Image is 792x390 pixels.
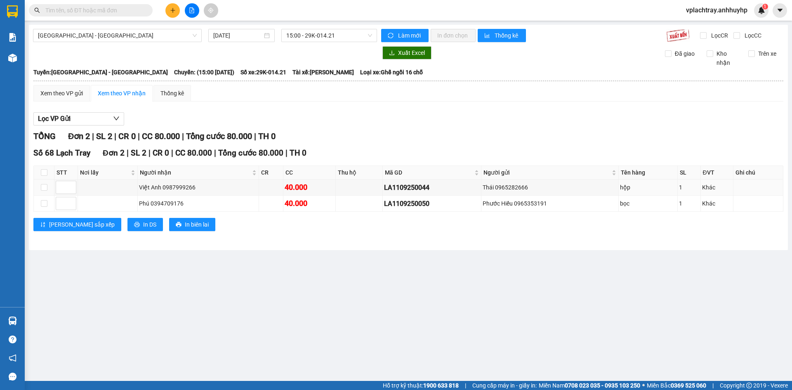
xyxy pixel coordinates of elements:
[254,131,256,141] span: |
[708,31,729,40] span: Lọc CR
[185,3,199,18] button: file-add
[679,199,699,208] div: 1
[472,381,537,390] span: Cung cấp máy in - giấy in:
[336,166,383,180] th: Thu hộ
[113,115,120,122] span: down
[213,31,262,40] input: 11/09/2025
[8,54,17,62] img: warehouse-icon
[384,182,480,193] div: LA1109250044
[383,180,481,196] td: LA1109250044
[240,68,286,77] span: Số xe: 29K-014.21
[776,7,784,14] span: caret-down
[389,50,395,57] span: download
[148,148,151,158] span: |
[285,182,334,193] div: 40.000
[165,3,180,18] button: plus
[385,168,473,177] span: Mã GD
[68,131,90,141] span: Đơn 2
[259,166,283,180] th: CR
[8,317,17,325] img: warehouse-icon
[142,131,180,141] span: CC 80.000
[218,148,283,158] span: Tổng cước 80.000
[171,148,173,158] span: |
[702,199,732,208] div: Khác
[712,381,714,390] span: |
[290,148,306,158] span: TH 0
[672,49,698,58] span: Đã giao
[131,148,146,158] span: SL 2
[619,166,678,180] th: Tên hàng
[54,166,78,180] th: STT
[483,183,617,192] div: Thái 0965282666
[9,336,16,343] span: question-circle
[40,89,83,98] div: Xem theo VP gửi
[758,7,765,14] img: icon-new-feature
[423,382,459,389] strong: 1900 633 818
[7,5,18,18] img: logo-vxr
[384,199,480,209] div: LA1109250050
[8,33,17,42] img: solution-icon
[208,7,214,13] span: aim
[33,112,124,125] button: Lọc VP Gửi
[127,148,129,158] span: |
[38,29,197,42] span: Hà Nội - Hải Phòng
[143,220,156,229] span: In DS
[170,7,176,13] span: plus
[642,384,645,387] span: ⚪️
[139,183,257,192] div: Việt Anh 0987999266
[398,48,425,57] span: Xuất Excel
[189,7,195,13] span: file-add
[114,131,116,141] span: |
[620,199,676,208] div: bọc
[484,33,491,39] span: bar-chart
[118,131,136,141] span: CR 0
[285,198,334,209] div: 40.000
[139,199,257,208] div: Phú 0394709176
[127,218,163,231] button: printerIn DS
[764,4,766,9] span: 1
[185,220,209,229] span: In biên lai
[169,218,215,231] button: printerIn biên lai
[258,131,276,141] span: TH 0
[286,29,372,42] span: 15:00 - 29K-014.21
[45,6,143,15] input: Tìm tên, số ĐT hoặc mã đơn
[38,113,71,124] span: Lọc VP Gửi
[175,148,212,158] span: CC 80.000
[701,166,734,180] th: ĐVT
[383,381,459,390] span: Hỗ trợ kỹ thuật:
[746,383,752,388] span: copyright
[539,381,640,390] span: Miền Nam
[483,168,610,177] span: Người gửi
[214,148,216,158] span: |
[741,31,763,40] span: Lọc CC
[666,29,690,42] img: 9k=
[138,131,140,141] span: |
[80,168,129,177] span: Nơi lấy
[33,131,56,141] span: TỔNG
[773,3,787,18] button: caret-down
[679,183,699,192] div: 1
[678,166,700,180] th: SL
[285,148,288,158] span: |
[33,218,121,231] button: sort-ascending[PERSON_NAME] sắp xếp
[360,68,423,77] span: Loại xe: Ghế ngồi 16 chỗ
[140,168,250,177] span: Người nhận
[186,131,252,141] span: Tổng cước 80.000
[204,3,218,18] button: aim
[174,68,234,77] span: Chuyến: (15:00 [DATE])
[382,46,431,59] button: downloadXuất Excel
[388,33,395,39] span: sync
[762,4,768,9] sup: 1
[103,148,125,158] span: Đơn 2
[733,166,783,180] th: Ghi chú
[34,7,40,13] span: search
[381,29,429,42] button: syncLàm mới
[96,131,112,141] span: SL 2
[755,49,780,58] span: Trên xe
[292,68,354,77] span: Tài xế: [PERSON_NAME]
[9,373,16,381] span: message
[160,89,184,98] div: Thống kê
[671,382,706,389] strong: 0369 525 060
[679,5,754,15] span: vplachtray.anhhuyhp
[153,148,169,158] span: CR 0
